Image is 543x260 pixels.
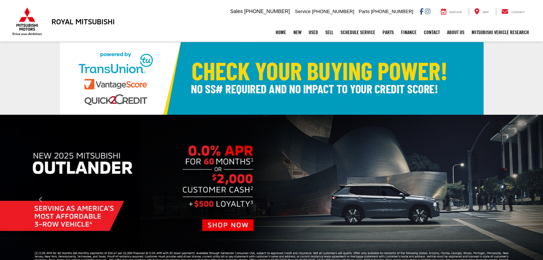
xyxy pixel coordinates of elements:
[371,9,413,14] span: [PHONE_NUMBER]
[305,23,322,41] a: Used
[379,23,397,41] a: Parts: Opens in a new tab
[312,9,354,14] span: [PHONE_NUMBER]
[420,23,443,41] a: Contact
[244,8,290,14] span: [PHONE_NUMBER]
[450,11,462,14] span: Service
[443,23,468,41] a: About Us
[425,8,430,14] a: Instagram: Click to visit our Instagram page
[483,11,489,14] span: Map
[322,23,337,41] a: Sell
[496,8,531,15] a: Contact
[11,7,43,36] img: Mitsubishi
[295,9,310,14] span: Service
[397,23,420,41] a: Finance
[511,11,525,14] span: Contact
[469,8,494,15] a: Map
[419,8,423,14] a: Facebook: Click to visit our Facebook page
[435,8,468,15] a: Service
[230,8,243,14] span: Sales
[51,17,115,25] h3: Royal Mitsubishi
[60,42,484,115] img: Check Your Buying Power
[337,23,379,41] a: Schedule Service: Opens in a new tab
[468,23,532,41] a: Mitsubishi Vehicle Research
[290,23,305,41] a: New
[359,9,369,14] span: Parts
[272,23,290,41] a: Home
